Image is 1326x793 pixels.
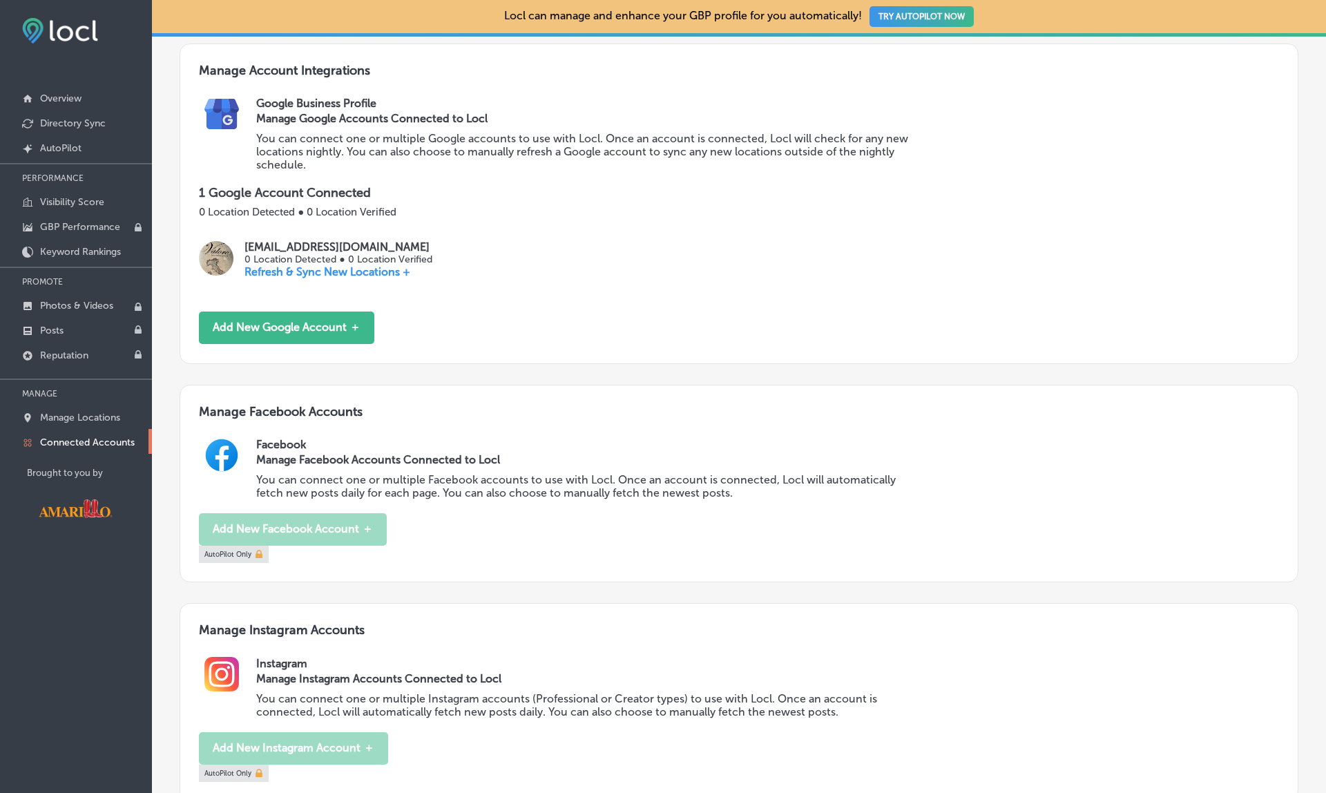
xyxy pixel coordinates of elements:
h3: Manage Facebook Accounts [199,404,1279,438]
p: You can connect one or multiple Facebook accounts to use with Locl. Once an account is connected,... [256,473,921,499]
p: Reputation [40,350,88,361]
p: You can connect one or multiple Google accounts to use with Locl. Once an account is connected, L... [256,132,921,171]
h2: Facebook [256,438,1279,451]
h2: Google Business Profile [256,97,1279,110]
p: 1 Google Account Connected [199,185,1279,200]
p: Refresh & Sync New Locations + [244,265,432,278]
p: Posts [40,325,64,336]
p: Manage Locations [40,412,120,423]
p: Keyword Rankings [40,246,121,258]
p: GBP Performance [40,221,120,233]
h2: Instagram [256,657,1279,670]
h3: Manage Facebook Accounts Connected to Locl [256,453,921,466]
p: 0 Location Detected ● 0 Location Verified [199,206,1279,218]
h3: Manage Google Accounts Connected to Locl [256,112,921,125]
p: Brought to you by [27,468,152,478]
p: 0 Location Detected ● 0 Location Verified [244,254,432,265]
button: Add New Google Account ＋ [199,312,374,344]
p: You can connect one or multiple Instagram accounts (Professional or Creator types) to use with Lo... [256,692,921,718]
h3: Manage Account Integrations [199,63,1279,97]
button: Add New Instagram Account ＋ [199,732,388,765]
p: Photos & Videos [40,300,113,312]
img: Visit Amarillo [27,489,124,528]
h3: Manage Instagram Accounts Connected to Locl [256,672,921,685]
button: TRY AUTOPILOT NOW [869,6,974,27]
p: Connected Accounts [40,437,135,448]
h3: Manage Instagram Accounts [199,622,1279,656]
p: AutoPilot [40,142,81,154]
p: Overview [40,93,81,104]
button: Add New Facebook Account ＋ [199,513,387,546]
p: Visibility Score [40,196,104,208]
p: Directory Sync [40,117,106,129]
img: fda3e92497d09a02dc62c9cd864e3231.png [22,18,98,44]
p: [EMAIL_ADDRESS][DOMAIN_NAME] [244,240,432,254]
